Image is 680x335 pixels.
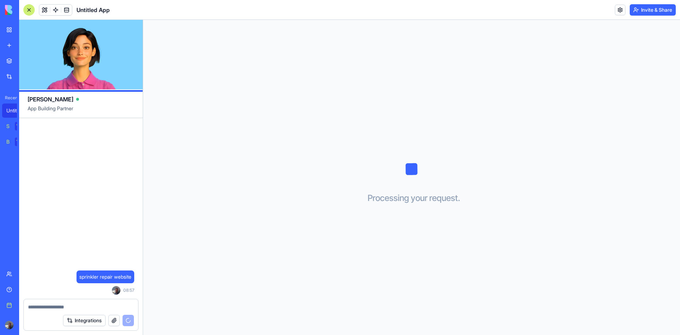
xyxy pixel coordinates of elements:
[15,138,26,146] div: TRY
[458,192,460,204] span: .
[2,95,17,101] span: Recent
[112,286,120,295] img: ACg8ocKt48AXCI9VtIhv9IdoLlSCsK2eo47jVzYBptmEZfXjmLjn-fHtyQ=s96-c
[123,287,134,293] span: 08:57
[5,321,13,329] img: ACg8ocKt48AXCI9VtIhv9IdoLlSCsK2eo47jVzYBptmEZfXjmLjn-fHtyQ=s96-c
[28,95,73,104] span: [PERSON_NAME]
[76,6,110,14] h1: Untitled App
[15,122,26,130] div: TRY
[2,104,30,118] a: Untitled App
[630,4,676,16] button: Invite & Share
[63,315,106,326] button: Integrations
[2,135,30,149] a: Blog Generation ProTRY
[28,105,134,118] span: App Building Partner
[79,273,131,280] span: sprinkler repair website
[2,119,30,133] a: Social Media Content GeneratorTRY
[6,107,26,114] div: Untitled App
[359,192,464,204] h3: Processing your request
[6,123,10,130] div: Social Media Content Generator
[6,138,10,145] div: Blog Generation Pro
[5,5,49,15] img: logo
